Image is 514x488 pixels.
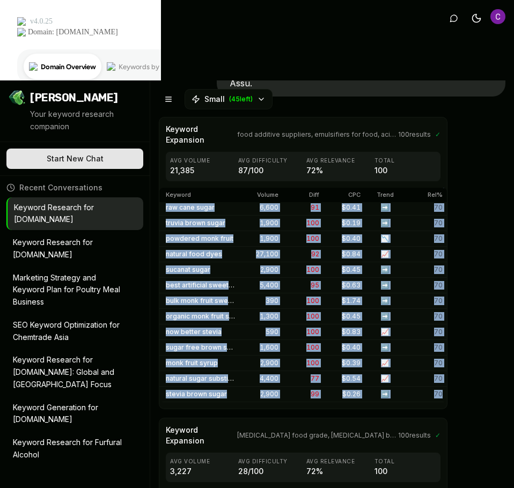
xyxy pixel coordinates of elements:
p: Avg Relevance [306,156,368,165]
span: [PERSON_NAME] [30,90,118,105]
p: 100 [375,465,436,478]
p: Avg Difficulty [238,156,300,165]
p: Avg Difficulty [238,457,300,465]
span: 📉 [381,234,389,242]
td: 1,900 [241,231,283,246]
td: 1,900 [241,215,283,231]
td: stevia brown sugar [159,386,241,402]
span: 70 [434,219,443,227]
p: 3,227 [170,465,232,478]
span: 70 [434,328,443,336]
span: ➡️ [381,203,389,211]
span: 99 [311,390,319,398]
p: 72 % [306,165,368,177]
span: Start New Chat [47,153,104,164]
td: truvia brown sugar [159,215,241,231]
span: ➡️ [381,265,389,273]
span: 100 [306,359,319,367]
span: ➡️ [381,281,389,289]
span: 100 [306,265,319,273]
span: ➡️ [381,390,389,398]
th: Volume [241,188,283,202]
td: sucanat sugar [159,262,241,277]
td: $ 0.41 [324,199,365,215]
span: ✓ [435,431,440,440]
span: 100 [306,234,319,242]
td: 590 [241,324,283,339]
td: bulk monk fruit sweetener [159,293,241,308]
p: Keyword Research for [DOMAIN_NAME] [14,202,122,226]
p: Total [375,457,436,465]
span: ➡️ [381,219,389,227]
p: Marketing Strategy and Keyword Plan for Poultry Meal Business [13,272,122,308]
td: $ 0.40 [324,231,365,246]
td: $ 0.45 [324,262,365,277]
p: Keyword Research for [DOMAIN_NAME] [13,236,122,261]
span: 70 [434,390,443,398]
div: Domain: [DOMAIN_NAME] [28,28,118,36]
span: Keyword Expansion [166,124,233,145]
span: Small [204,94,225,105]
span: 70 [434,265,443,273]
span: 70 [434,234,443,242]
img: tab_keywords_by_traffic_grey.svg [107,62,115,71]
td: 390 [241,293,283,308]
td: 2,900 [241,355,283,371]
span: 100 [306,297,319,305]
img: Jello SEO Logo [9,89,26,106]
span: 77 [311,374,319,382]
span: 70 [434,250,443,258]
span: 70 [434,343,443,351]
span: 📈 [381,328,389,336]
td: natural food dyes [159,246,241,262]
td: 27,100 [241,246,283,262]
button: Keyword Research for [DOMAIN_NAME]: Global and [GEOGRAPHIC_DATA] Focus [6,350,143,395]
td: best artificial sweetener [159,277,241,293]
p: Your keyword research companion [30,108,141,133]
button: Open user button [490,9,505,24]
p: Keyword Generation for [DOMAIN_NAME] [13,402,122,426]
span: 70 [434,374,443,382]
td: $ 0.19 [324,215,365,231]
span: 95 [311,281,319,289]
td: $ 0.83 [324,324,365,339]
div: Domain Overview [41,63,96,70]
img: tab_domain_overview_orange.svg [29,62,38,71]
th: CPC [324,188,365,202]
td: 6,600 [241,199,283,215]
td: $ 0.26 [324,386,365,402]
button: Keyword Research for [DOMAIN_NAME] [6,232,143,265]
td: $ 0.54 [324,371,365,386]
td: 1,300 [241,308,283,324]
td: $ 0.63 [324,277,365,293]
button: Start New Chat [6,149,143,169]
span: 100 [306,343,319,351]
span: ( 45 left) [229,95,253,103]
td: natural sugar substitutes [159,371,241,386]
td: raw cane sugar [159,199,241,215]
span: 📈 [381,374,389,382]
span: 100 [306,312,319,320]
span: 70 [434,281,443,289]
button: Keyword Generation for [DOMAIN_NAME] [6,397,143,431]
span: Keyword Expansion [166,425,233,446]
p: 72 % [306,465,368,478]
span: ✓ [435,130,440,139]
td: 4,400 [241,371,283,386]
span: 📈 [381,359,389,367]
th: Diff [283,188,324,202]
span: 70 [434,203,443,211]
span: 📈 [381,250,389,258]
p: 21,385 [170,165,232,177]
span: ➡️ [381,312,389,320]
span: 70 [434,297,443,305]
button: Marketing Strategy and Keyword Plan for Poultry Meal Business [6,268,143,313]
button: Keyword Research for [DOMAIN_NAME] [8,197,143,231]
img: Chemtrade Asia Administrator [490,9,505,24]
span: 70 [434,312,443,320]
td: sugar free brown sugar syrup [159,339,241,355]
span: 70 [434,359,443,367]
th: Rel% [406,188,447,202]
span: 100 results [398,431,431,440]
td: powdered monk fruit [159,231,241,246]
